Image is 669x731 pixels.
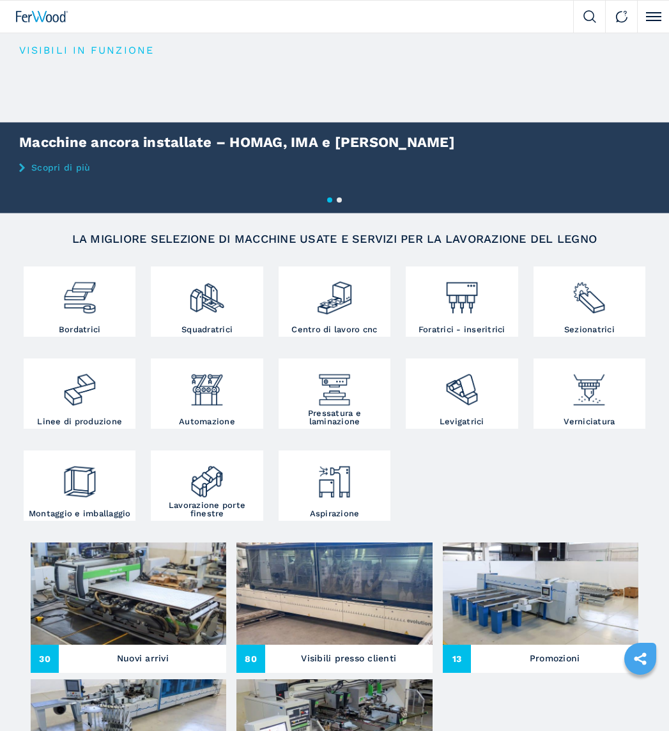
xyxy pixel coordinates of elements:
a: Foratrici - inseritrici [406,266,518,337]
h3: Promozioni [530,649,580,667]
a: sharethis [624,643,656,675]
a: Squadratrici [151,266,263,337]
span: 13 [443,645,471,673]
img: Ferwood [16,11,68,22]
img: levigatrici_2.png [443,362,481,408]
img: bordatrici_1.png [61,270,98,316]
img: Nuovi arrivi [31,542,226,645]
a: Sezionatrici [534,266,645,337]
img: lavorazione_porte_finestre_2.png [188,454,226,500]
h3: Automazione [179,417,235,426]
h2: LA MIGLIORE SELEZIONE DI MACCHINE USATE E SERVIZI PER LA LAVORAZIONE DEL LEGNO [48,233,621,245]
a: Automazione [151,358,263,429]
button: 2 [337,197,342,203]
a: Bordatrici [24,266,135,337]
iframe: Chat [615,673,659,721]
img: Visibili presso clienti [236,542,432,645]
a: Verniciatura [534,358,645,429]
img: automazione.png [188,362,226,408]
img: Promozioni [443,542,638,645]
h3: Visibili presso clienti [301,649,396,667]
img: Contact us [615,10,628,23]
h3: Centro di lavoro cnc [291,325,377,334]
a: Promozioni13Promozioni [443,542,638,673]
a: Lavorazione porte finestre [151,450,263,521]
button: Click to toggle menu [637,1,669,33]
img: Search [583,10,596,23]
h3: Foratrici - inseritrici [419,325,505,334]
a: Aspirazione [279,450,390,521]
a: Linee di produzione [24,358,135,429]
a: Centro di lavoro cnc [279,266,390,337]
h3: Pressatura e laminazione [282,409,387,426]
img: aspirazione_1.png [316,454,353,500]
a: Nuovi arrivi30Nuovi arrivi [31,542,226,673]
img: foratrici_inseritrici_2.png [443,270,481,316]
h3: Verniciatura [564,417,615,426]
img: sezionatrici_2.png [571,270,608,316]
a: Visibili presso clienti80Visibili presso clienti [236,542,432,673]
img: squadratrici_2.png [188,270,226,316]
img: centro_di_lavoro_cnc_2.png [316,270,353,316]
img: verniciatura_1.png [571,362,608,408]
h3: Nuovi arrivi [117,649,169,667]
button: 1 [327,197,332,203]
h3: Levigatrici [440,417,484,426]
h3: Sezionatrici [564,325,615,334]
img: linee_di_produzione_2.png [61,362,98,408]
h3: Linee di produzione [37,417,122,426]
a: Pressatura e laminazione [279,358,390,429]
h3: Lavorazione porte finestre [154,501,259,518]
span: 30 [31,645,59,673]
span: 80 [236,645,265,673]
h3: Aspirazione [310,509,360,518]
img: pressa-strettoia.png [316,362,353,408]
a: Levigatrici [406,358,518,429]
h3: Bordatrici [59,325,101,334]
img: montaggio_imballaggio_2.png [61,454,98,500]
h3: Montaggio e imballaggio [29,509,131,518]
a: Montaggio e imballaggio [24,450,135,521]
h3: Squadratrici [181,325,233,334]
